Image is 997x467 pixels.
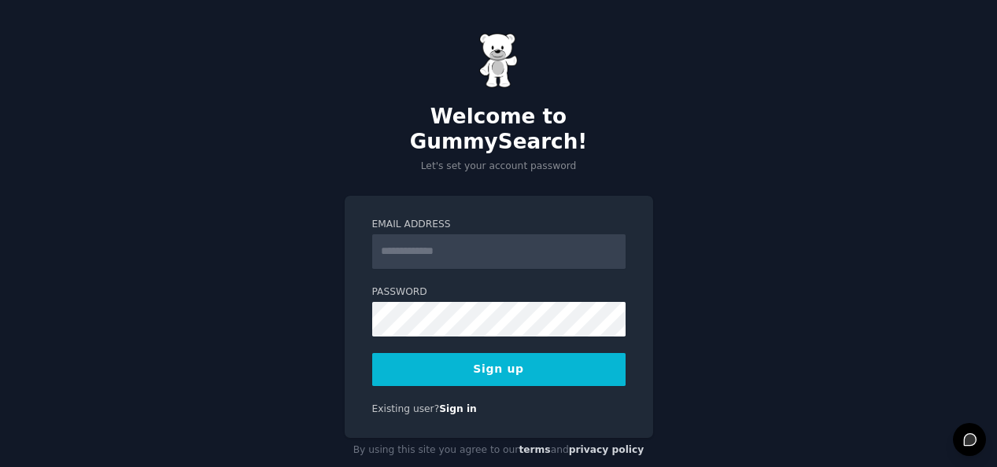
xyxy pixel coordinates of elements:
a: privacy policy [569,444,644,455]
h2: Welcome to GummySearch! [345,105,653,154]
button: Sign up [372,353,626,386]
div: By using this site you agree to our and [345,438,653,463]
span: Existing user? [372,403,440,414]
label: Password [372,285,626,300]
p: Let's set your account password [345,160,653,174]
a: terms [519,444,550,455]
label: Email Address [372,218,626,232]
a: Sign in [439,403,477,414]
img: Gummy Bear [479,33,519,88]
